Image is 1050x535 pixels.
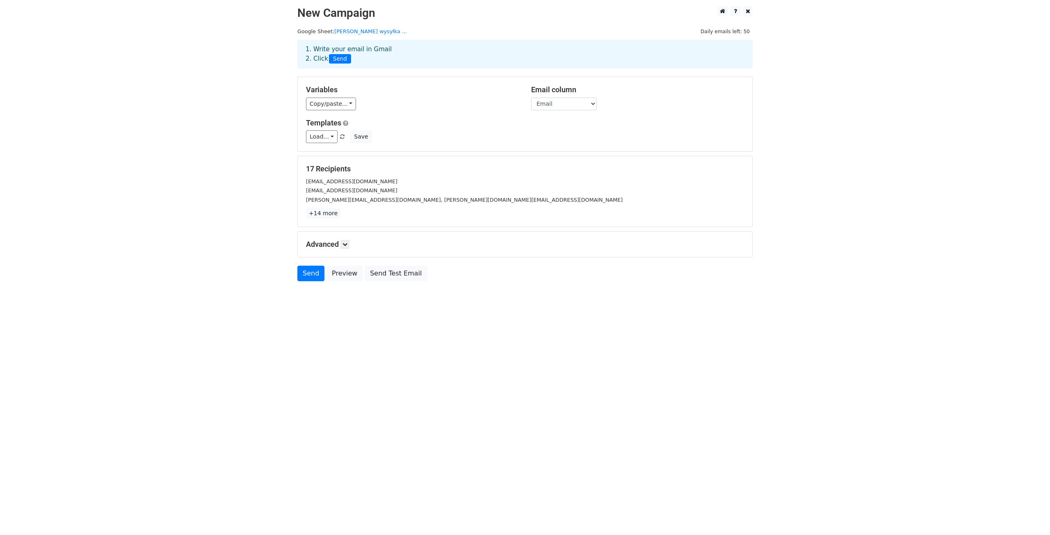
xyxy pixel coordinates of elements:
div: Widżet czatu [1009,496,1050,535]
small: [EMAIL_ADDRESS][DOMAIN_NAME] [306,187,397,194]
h2: New Campaign [297,6,753,20]
h5: 17 Recipients [306,164,744,173]
a: Load... [306,130,338,143]
div: 1. Write your email in Gmail 2. Click [299,45,751,64]
small: Google Sheet: [297,28,407,34]
h5: Advanced [306,240,744,249]
a: Preview [326,266,363,281]
a: Send [297,266,324,281]
h5: Email column [531,85,744,94]
a: [PERSON_NAME] wysyłka ... [334,28,407,34]
span: Send [329,54,351,64]
button: Save [350,130,372,143]
a: +14 more [306,208,340,219]
small: [PERSON_NAME][EMAIL_ADDRESS][DOMAIN_NAME], [PERSON_NAME][DOMAIN_NAME][EMAIL_ADDRESS][DOMAIN_NAME] [306,197,623,203]
h5: Variables [306,85,519,94]
a: Copy/paste... [306,98,356,110]
a: Templates [306,118,341,127]
span: Daily emails left: 50 [698,27,753,36]
small: [EMAIL_ADDRESS][DOMAIN_NAME] [306,178,397,184]
a: Daily emails left: 50 [698,28,753,34]
a: Send Test Email [365,266,427,281]
iframe: Chat Widget [1009,496,1050,535]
